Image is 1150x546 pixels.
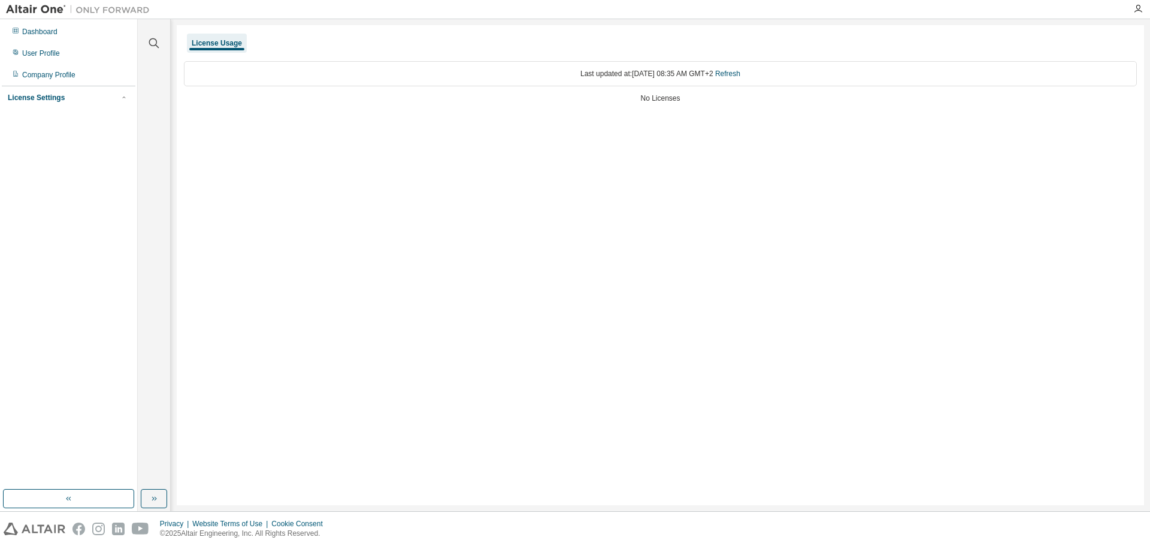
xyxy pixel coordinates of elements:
p: © 2025 Altair Engineering, Inc. All Rights Reserved. [160,529,330,539]
img: facebook.svg [72,523,85,535]
div: Dashboard [22,27,57,37]
div: Website Terms of Use [192,519,271,529]
div: Company Profile [22,70,75,80]
img: youtube.svg [132,523,149,535]
div: No Licenses [184,93,1137,103]
div: Cookie Consent [271,519,329,529]
img: linkedin.svg [112,523,125,535]
div: License Usage [192,38,242,48]
div: Privacy [160,519,192,529]
div: License Settings [8,93,65,102]
img: Altair One [6,4,156,16]
div: Last updated at: [DATE] 08:35 AM GMT+2 [184,61,1137,86]
div: User Profile [22,49,60,58]
img: instagram.svg [92,523,105,535]
img: altair_logo.svg [4,523,65,535]
a: Refresh [715,70,740,78]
